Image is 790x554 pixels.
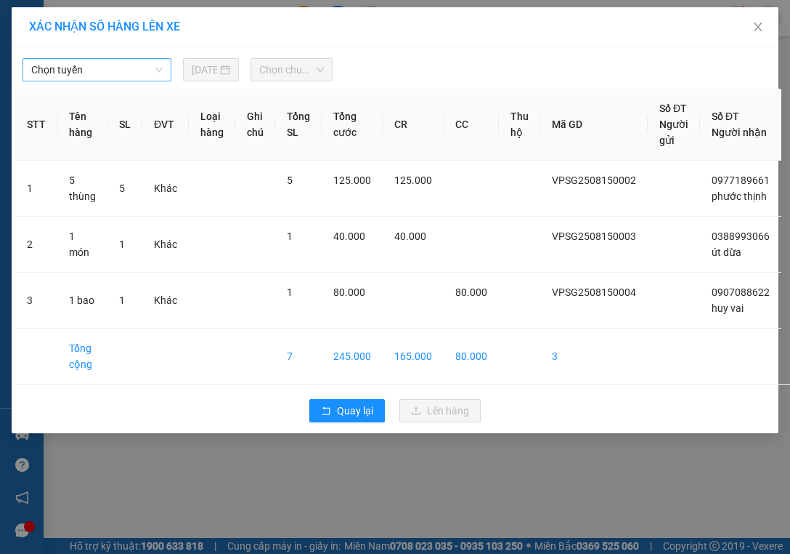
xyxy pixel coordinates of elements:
[309,399,385,422] button: rollbackQuay lại
[540,329,648,385] td: 3
[259,59,324,81] span: Chọn chuyến
[712,286,770,298] span: 0907088622
[275,89,322,161] th: Tổng SL
[142,273,189,329] td: Khác
[712,230,770,242] span: 0388993066
[192,62,216,78] input: 15/08/2025
[322,89,383,161] th: Tổng cước
[11,92,162,109] div: 40.000
[15,273,57,329] td: 3
[399,399,481,422] button: uploadLên hàng
[712,111,739,122] span: Số ĐT
[11,93,55,108] span: Đã thu :
[57,161,107,217] td: 5 thùng
[287,230,293,242] span: 1
[235,89,275,161] th: Ghi chú
[383,89,444,161] th: CR
[322,329,383,385] td: 245.000
[444,329,499,385] td: 80.000
[659,119,688,146] span: Người gửi
[394,230,426,242] span: 40.000
[333,174,371,186] span: 125.000
[31,59,163,81] span: Chọn tuyến
[57,329,107,385] td: Tổng cộng
[444,89,499,161] th: CC
[142,89,189,161] th: ĐVT
[12,12,35,28] span: Gửi:
[142,161,189,217] td: Khác
[394,174,432,186] span: 125.000
[712,190,767,202] span: phước thịnh
[287,286,293,298] span: 1
[29,20,180,33] span: XÁC NHẬN SỐ HÀNG LÊN XE
[333,230,365,242] span: 40.000
[540,89,648,161] th: Mã GD
[552,230,636,242] span: VPSG2508150003
[57,273,107,329] td: 1 bao
[170,12,205,28] span: Nhận:
[142,217,189,273] td: Khác
[321,406,331,417] span: rollback
[57,217,107,273] td: 1 món
[15,89,57,161] th: STT
[15,161,57,217] td: 1
[170,45,286,63] div: út dừa
[119,238,125,250] span: 1
[455,286,487,298] span: 80.000
[119,182,125,194] span: 5
[275,329,322,385] td: 7
[712,127,767,138] span: Người nhận
[287,174,293,186] span: 5
[189,89,235,161] th: Loại hàng
[57,89,107,161] th: Tên hàng
[119,294,125,306] span: 1
[712,302,744,314] span: huy vai
[659,103,687,114] span: Số ĐT
[170,63,286,83] div: 0388993066
[333,286,365,298] span: 80.000
[552,174,636,186] span: VPSG2508150002
[552,286,636,298] span: VPSG2508150004
[337,403,373,419] span: Quay lại
[170,12,286,45] div: [PERSON_NAME]
[383,329,444,385] td: 165.000
[107,89,142,161] th: SL
[738,7,778,48] button: Close
[712,174,770,186] span: 0977189661
[12,12,160,45] div: [GEOGRAPHIC_DATA]
[712,246,741,258] span: út dừa
[499,89,540,161] th: Thu hộ
[15,217,57,273] td: 2
[752,21,764,33] span: close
